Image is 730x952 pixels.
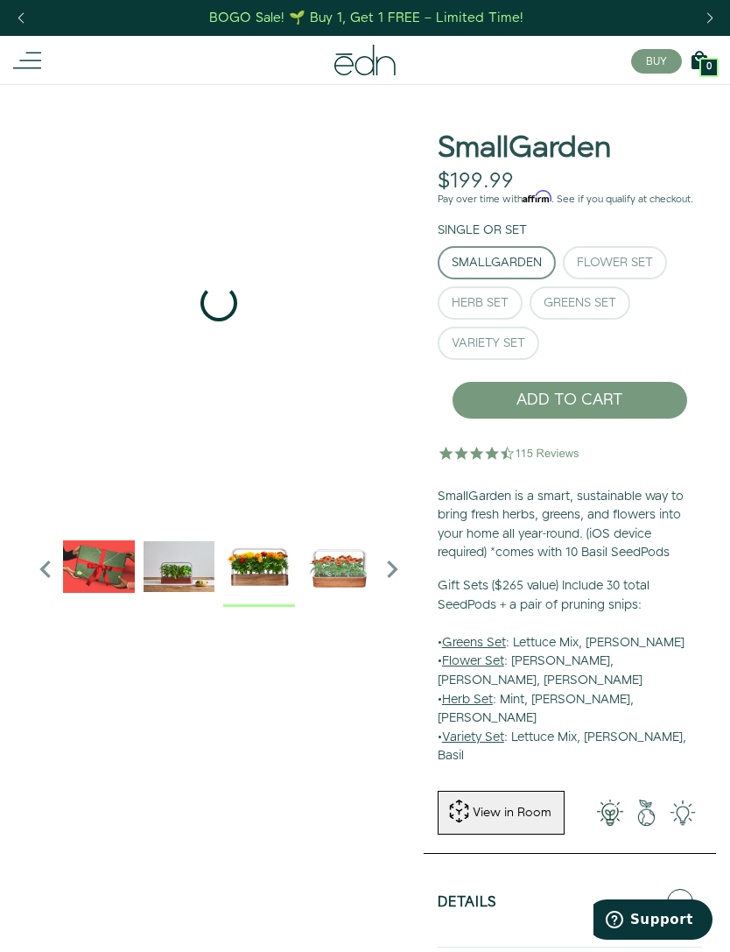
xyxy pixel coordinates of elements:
button: Details [438,871,702,933]
span: Affirm [523,191,551,203]
div: Variety Set [452,337,525,349]
div: SmallGarden [452,257,542,269]
p: Pay over time with . See if you qualify at checkout. [438,192,702,208]
p: • : Lettuce Mix, [PERSON_NAME] • : [PERSON_NAME], [PERSON_NAME], [PERSON_NAME] • : Mint, [PERSON_... [438,577,702,766]
u: Flower Set [442,652,504,670]
img: edn-smallgarden-marigold-hero-SLV-2000px_1024x.png [223,531,295,603]
div: Herb Set [452,297,509,309]
img: EMAILS_-_Holiday_21_PT1_28_9986b34a-7908-4121-b1c1-9595d1e43abe_1024x.png [63,531,135,603]
h1: SmallGarden [438,132,611,165]
button: BUY [631,49,682,74]
button: SmallGarden [438,246,556,279]
div: Flower Set [577,257,653,269]
u: Herb Set [442,691,493,709]
a: BOGO Sale! 🌱 Buy 1, Get 1 FREE – Limited Time! [208,4,526,32]
u: Greens Set [442,634,506,652]
h5: Details [438,895,497,915]
button: Herb Set [438,286,523,320]
i: Previous slide [28,552,63,587]
div: 5 / 6 [223,531,295,607]
div: 4 / 6 [144,531,215,607]
iframe: Opens a widget where you can find more information [593,899,712,943]
div: 6 / 6 [304,531,376,607]
i: Next slide [375,552,410,587]
img: green-earth.png [628,800,664,826]
button: ADD TO CART [452,381,688,420]
div: 5 / 6 [28,84,410,522]
p: SmallGarden is a smart, sustainable way to bring fresh herbs, greens, and flowers into your home ... [438,488,702,563]
div: $199.99 [438,169,514,194]
u: Variety Set [442,729,504,746]
img: edn-smallgarden-mixed-herbs-table-product-2000px_1024x.jpg [144,531,215,603]
div: BOGO Sale! 🌱 Buy 1, Get 1 FREE – Limited Time! [209,9,523,27]
div: Greens Set [544,297,616,309]
button: Greens Set [530,286,630,320]
div: 3 / 6 [63,531,135,607]
div: View in Room [471,804,553,822]
img: 4.5 star rating [438,435,582,470]
img: edn-smallgarden_1024x.jpg [304,531,376,603]
img: edn-smallgarden-tech.png [664,800,700,826]
button: Variety Set [438,327,539,360]
span: 0 [706,62,712,72]
img: 001-light-bulb.png [593,800,628,826]
b: Gift Sets ($265 value) Include 30 total SeedPods + a pair of pruning snips: [438,577,649,614]
button: Flower Set [563,246,667,279]
button: View in Room [438,791,565,835]
label: Single or Set [438,222,527,239]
